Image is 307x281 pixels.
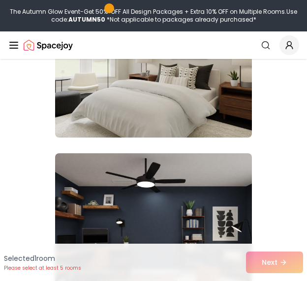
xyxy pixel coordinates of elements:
img: Spacejoy Logo [24,35,73,55]
span: Use code: [51,7,298,24]
b: AUTUMN50 [68,15,105,24]
p: Please select at least 5 rooms [4,264,81,272]
span: *Not applicable to packages already purchased* [105,15,256,24]
nav: Global [8,31,299,59]
div: The Autumn Glow Event-Get 50% OFF All Design Packages + Extra 10% OFF on Multiple Rooms. [4,8,303,24]
a: Spacejoy [24,35,73,55]
p: Selected 1 room [4,253,81,263]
